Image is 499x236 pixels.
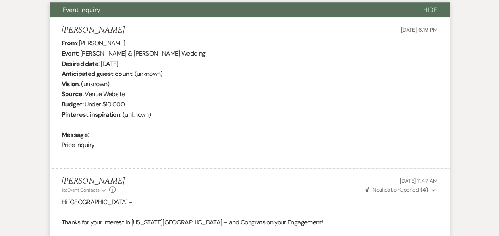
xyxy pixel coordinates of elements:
[401,26,437,33] span: [DATE] 6:19 PM
[62,187,100,193] span: to: Event Contacts
[62,197,438,207] p: Hi [GEOGRAPHIC_DATA] -
[62,176,125,186] h5: [PERSON_NAME]
[50,2,410,17] button: Event Inquiry
[62,70,132,78] b: Anticipated guest count
[62,90,83,98] b: Source
[62,38,438,160] div: : [PERSON_NAME] : [PERSON_NAME] & [PERSON_NAME] Wedding : [DATE] : (unknown) : (unknown) : Venue ...
[364,186,438,194] button: NotificationOpened (4)
[62,100,83,108] b: Budget
[372,186,399,193] span: Notification
[62,60,98,68] b: Desired date
[62,25,125,35] h5: [PERSON_NAME]
[400,177,438,184] span: [DATE] 11:47 AM
[365,186,428,193] span: Opened
[62,6,100,14] span: Event Inquiry
[62,131,88,139] b: Message
[423,6,437,14] span: Hide
[62,217,438,228] p: Thanks for your interest in [US_STATE][GEOGRAPHIC_DATA] – and Congrats on your Engagement!
[62,39,77,47] b: From
[410,2,450,17] button: Hide
[420,186,428,193] strong: ( 4 )
[62,49,78,58] b: Event
[62,186,107,193] button: to: Event Contacts
[62,110,121,119] b: Pinterest inspiration
[62,80,79,88] b: Vision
